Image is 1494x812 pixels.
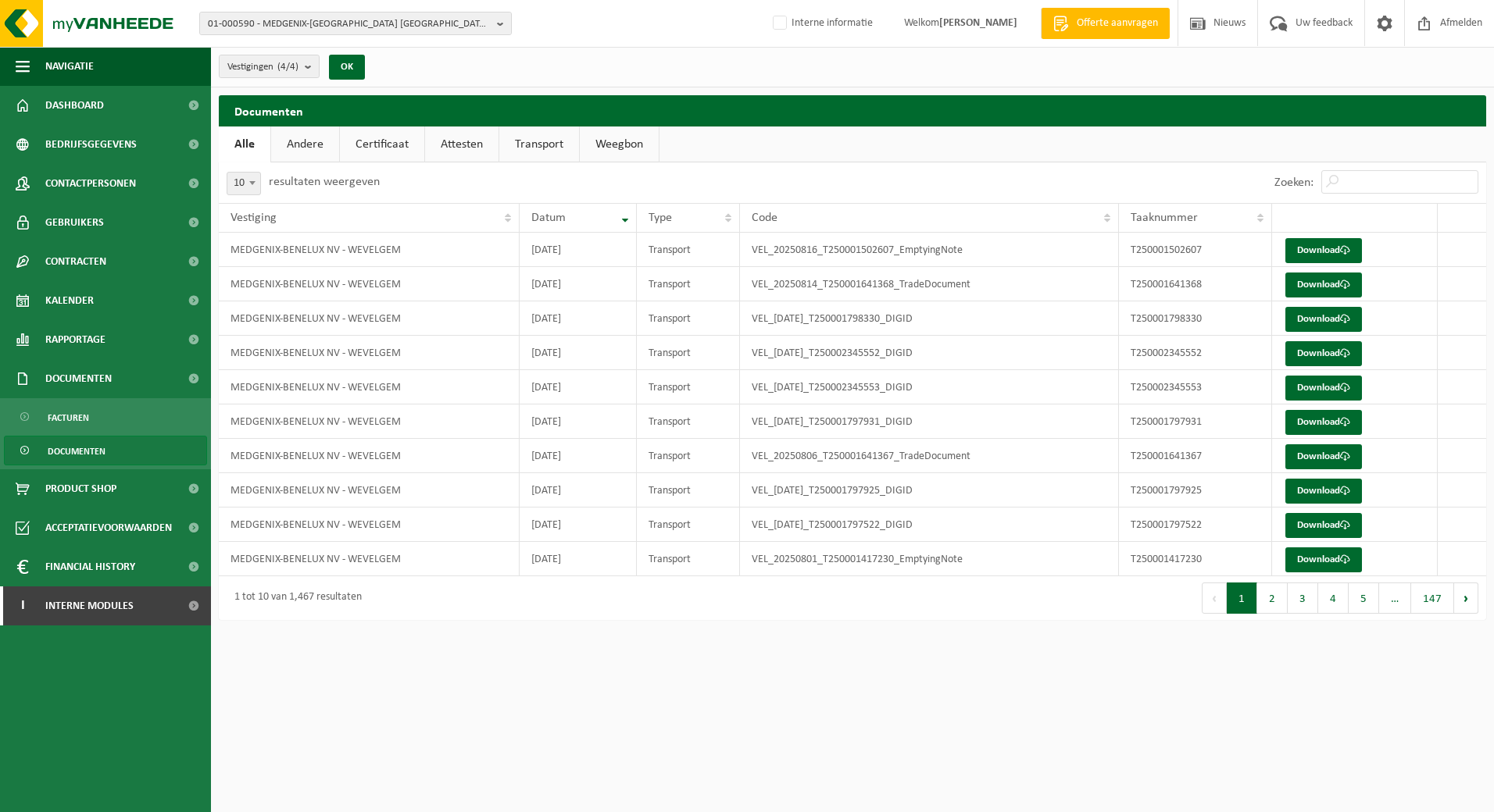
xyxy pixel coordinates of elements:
button: 147 [1411,582,1454,614]
td: T250002345553 [1119,370,1272,404]
a: Download [1285,238,1362,263]
span: Navigatie [45,47,94,86]
h2: Documenten [219,95,1486,126]
td: [DATE] [520,370,637,404]
td: VEL_20250801_T250001417230_EmptyingNote [740,542,1119,576]
td: [DATE] [520,473,637,507]
td: [DATE] [520,507,637,542]
td: MEDGENIX-BENELUX NV - WEVELGEM [219,370,520,404]
a: Attesten [425,126,499,162]
td: MEDGENIX-BENELUX NV - WEVELGEM [219,473,520,507]
td: Transport [637,542,741,576]
span: Gebruikers [45,203,104,242]
span: Facturen [48,403,89,433]
td: [DATE] [520,404,637,439]
td: MEDGENIX-BENELUX NV - WEVELGEM [219,301,520,336]
td: Transport [637,336,741,370]
td: MEDGENIX-BENELUX NV - WEVELGEM [219,439,520,473]
td: T250002345552 [1119,336,1272,370]
button: 5 [1349,582,1379,614]
span: Datum [531,212,566,224]
button: Previous [1202,582,1227,614]
td: T250001797931 [1119,404,1272,439]
td: [DATE] [520,233,637,267]
a: Download [1285,547,1362,572]
span: Dashboard [45,86,104,125]
td: Transport [637,439,741,473]
span: Kalender [45,281,94,320]
span: Interne modules [45,586,134,625]
label: Interne informatie [770,12,873,35]
td: Transport [637,233,741,267]
td: VEL_20250816_T250001502607_EmptyingNote [740,233,1119,267]
a: Documenten [4,436,207,465]
a: Andere [271,126,339,162]
span: Contactpersonen [45,164,136,203]
td: T250001641367 [1119,439,1272,473]
td: [DATE] [520,336,637,370]
a: Download [1285,341,1362,366]
td: VEL_[DATE]_T250001797925_DIGID [740,473,1119,507]
label: Zoeken: [1274,176,1314,189]
td: [DATE] [520,439,637,473]
button: Vestigingen(4/4) [219,55,320,78]
button: 2 [1257,582,1288,614]
td: Transport [637,507,741,542]
a: Certificaat [340,126,424,162]
button: 01-000590 - MEDGENIX-[GEOGRAPHIC_DATA] [GEOGRAPHIC_DATA] - WEVELGEM [199,12,512,35]
a: Facturen [4,402,207,432]
span: 01-000590 - MEDGENIX-[GEOGRAPHIC_DATA] [GEOGRAPHIC_DATA] - WEVELGEM [208,12,491,36]
td: MEDGENIX-BENELUX NV - WEVELGEM [219,267,520,301]
span: Documenten [45,359,112,398]
td: MEDGENIX-BENELUX NV - WEVELGEM [219,507,520,542]
span: Contracten [45,242,106,281]
span: Documenten [48,436,105,466]
span: Product Shop [45,469,116,508]
a: Alle [219,126,270,162]
a: Download [1285,479,1362,504]
td: T250001797522 [1119,507,1272,542]
td: T250001797925 [1119,473,1272,507]
span: 10 [227,172,261,195]
span: … [1379,582,1411,614]
td: MEDGENIX-BENELUX NV - WEVELGEM [219,542,520,576]
span: Offerte aanvragen [1073,16,1162,31]
td: [DATE] [520,301,637,336]
a: Download [1285,307,1362,332]
td: VEL_[DATE]_T250001797931_DIGID [740,404,1119,439]
td: MEDGENIX-BENELUX NV - WEVELGEM [219,336,520,370]
a: Weegbon [580,126,659,162]
td: T250001798330 [1119,301,1272,336]
a: Download [1285,376,1362,401]
button: 4 [1318,582,1349,614]
td: [DATE] [520,542,637,576]
count: (4/4) [277,62,298,72]
td: VEL_20250806_T250001641367_TradeDocument [740,439,1119,473]
span: Financial History [45,547,135,586]
span: Code [752,212,777,224]
button: Next [1454,582,1478,614]
span: Type [649,212,672,224]
span: Bedrijfsgegevens [45,125,137,164]
a: Download [1285,513,1362,538]
td: Transport [637,370,741,404]
a: Download [1285,272,1362,297]
td: T250001417230 [1119,542,1272,576]
button: 1 [1227,582,1257,614]
a: Download [1285,410,1362,435]
td: [DATE] [520,267,637,301]
td: VEL_[DATE]_T250001797522_DIGID [740,507,1119,542]
strong: [PERSON_NAME] [939,17,1017,29]
td: Transport [637,301,741,336]
div: 1 tot 10 van 1,467 resultaten [227,584,362,612]
span: Vestiging [231,212,277,224]
td: T250001502607 [1119,233,1272,267]
span: Taaknummer [1131,212,1198,224]
span: 10 [227,173,260,194]
span: Vestigingen [227,55,298,79]
a: Download [1285,444,1362,469]
span: Acceptatievoorwaarden [45,508,172,547]
span: Rapportage [45,320,105,359]
td: T250001641368 [1119,267,1272,301]
td: MEDGENIX-BENELUX NV - WEVELGEM [219,233,520,267]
